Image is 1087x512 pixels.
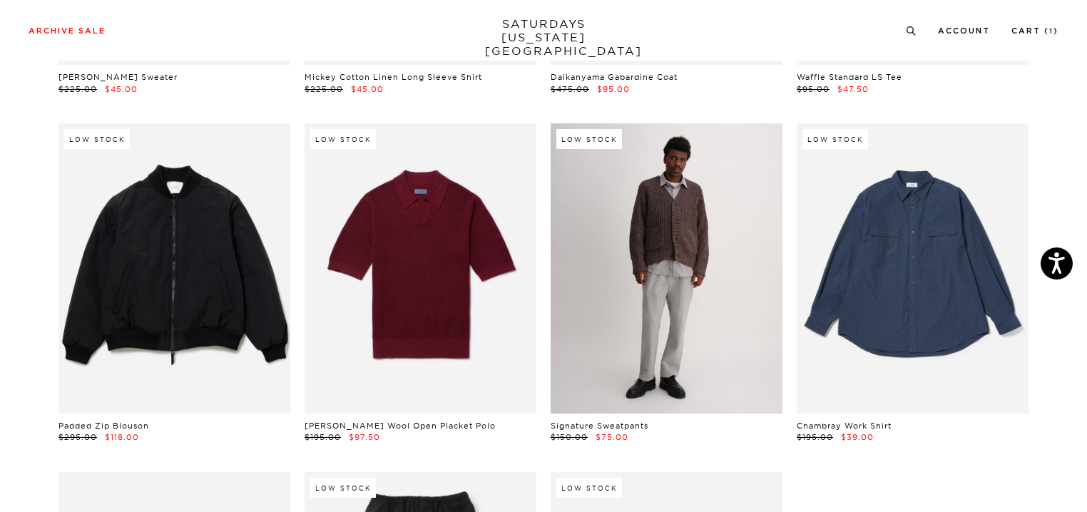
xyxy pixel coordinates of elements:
small: 1 [1049,29,1053,35]
a: Padded Zip Blouson [58,421,149,431]
div: Low Stock [556,129,622,149]
span: $225.00 [305,84,343,94]
span: $95.00 [597,84,630,94]
span: $225.00 [58,84,97,94]
a: SATURDAYS[US_STATE][GEOGRAPHIC_DATA] [485,17,603,58]
span: $47.50 [837,84,869,94]
a: Archive Sale [29,27,106,35]
span: $95.00 [797,84,830,94]
span: $97.50 [349,432,380,442]
a: [PERSON_NAME] Sweater [58,72,178,82]
span: $118.00 [105,432,139,442]
span: $39.00 [841,432,874,442]
span: $75.00 [596,432,628,442]
span: $475.00 [551,84,589,94]
a: Waffle Standard LS Tee [797,72,902,82]
a: Cart (1) [1011,27,1058,35]
a: [PERSON_NAME] Wool Open Placket Polo [305,421,496,431]
a: Mickey Cotton Linen Long Sleeve Shirt [305,72,482,82]
div: Low Stock [310,478,376,498]
span: $45.00 [105,84,138,94]
a: Chambray Work Shirt [797,421,892,431]
div: Low Stock [802,129,868,149]
a: Signature Sweatpants [551,421,648,431]
span: $195.00 [797,432,833,442]
span: $150.00 [551,432,588,442]
span: $195.00 [305,432,341,442]
div: Low Stock [64,129,130,149]
span: $45.00 [351,84,384,94]
div: Low Stock [556,478,622,498]
div: Low Stock [310,129,376,149]
span: $295.00 [58,432,97,442]
a: Daikanyama Gabardine Coat [551,72,678,82]
a: Account [938,27,990,35]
